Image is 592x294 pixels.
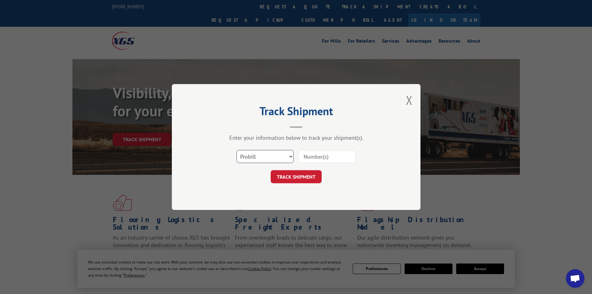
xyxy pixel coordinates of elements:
button: Close modal [406,92,413,108]
div: Open chat [566,269,585,288]
button: TRACK SHIPMENT [271,170,322,183]
h2: Track Shipment [203,107,389,119]
input: Number(s) [298,150,356,163]
div: Enter your information below to track your shipment(s). [203,134,389,141]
